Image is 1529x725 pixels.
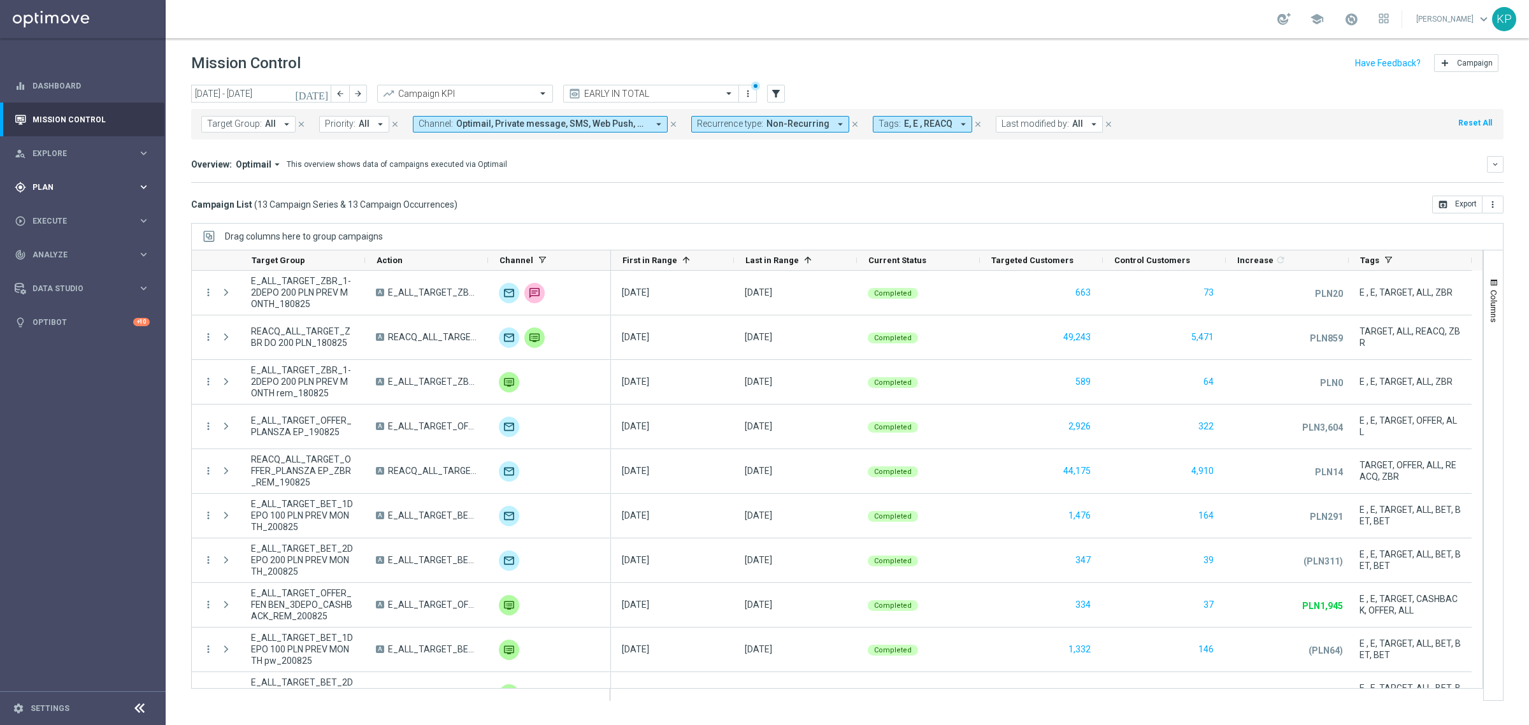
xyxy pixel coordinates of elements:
[1074,374,1092,390] button: 589
[1062,329,1092,345] button: 49,243
[568,87,581,100] i: preview
[295,88,329,99] i: [DATE]
[499,417,519,437] img: Optimail
[611,315,1472,360] div: Press SPACE to select this row.
[252,255,305,265] span: Target Group
[192,672,611,717] div: Press SPACE to select this row.
[15,249,26,261] i: track_changes
[287,159,507,170] div: This overview shows data of campaigns executed via Optimail
[1302,422,1343,433] p: PLN3,604
[1274,253,1286,267] span: Calculate column
[32,251,138,259] span: Analyze
[1360,549,1461,571] span: E , E, TARGET, ALL, BET, BET, BET
[377,255,403,265] span: Action
[499,640,519,660] div: Private message
[745,465,772,477] div: 19 Aug 2025, Tuesday
[377,85,553,103] ng-select: Campaign KPI
[499,550,519,571] img: Optimail
[203,643,214,655] button: more_vert
[388,376,477,387] span: E_ALL_TARGET_ZBR_1-2DEPO 200 PLN PREV MONTH rem_180825
[1488,199,1498,210] i: more_vert
[251,543,354,577] span: E_ALL_TARGET_BET_2DEPO 200 PLN PREV MONTH_200825
[874,601,912,610] span: Completed
[622,465,649,477] div: 19 Aug 2025, Tuesday
[15,148,26,159] i: person_search
[1360,459,1461,482] span: TARGET, OFFER, ALL, REACQ, ZBR
[745,643,772,655] div: 20 Aug 2025, Wednesday
[1360,593,1461,616] span: E , E, TARGET, CASHBACK, OFFER, ALL
[376,333,384,341] span: A
[251,275,354,310] span: E_ALL_TARGET_ZBR_1-2DEPO 200 PLN PREV MONTH_180825
[192,449,611,494] div: Press SPACE to select this row.
[32,285,138,292] span: Data Studio
[835,118,846,130] i: arrow_drop_down
[138,248,150,261] i: keyboard_arrow_right
[745,599,772,610] div: 20 Aug 2025, Wednesday
[743,89,753,99] i: more_vert
[192,628,611,672] div: Press SPACE to select this row.
[32,183,138,191] span: Plan
[499,255,533,265] span: Channel
[15,283,138,294] div: Data Studio
[874,468,912,476] span: Completed
[251,498,354,533] span: E_ALL_TARGET_BET_1DEPO 100 PLN PREV MONTH_200825
[251,364,354,399] span: E_ALL_TARGET_ZBR_1-2DEPO 200 PLN PREV MONTH rem_180825
[499,327,519,348] img: Optimail
[622,255,677,265] span: First in Range
[745,287,772,298] div: 18 Aug 2025, Monday
[191,199,457,210] h3: Campaign List
[622,554,649,566] div: 20 Aug 2025, Wednesday
[874,646,912,654] span: Completed
[1202,285,1215,301] button: 73
[873,116,972,133] button: Tags: E, E , REACQ arrow_drop_down
[1237,255,1274,265] span: Increase
[991,255,1073,265] span: Targeted Customers
[611,672,1472,717] div: Press SPACE to select this row.
[1088,118,1100,130] i: arrow_drop_down
[251,587,354,622] span: E_ALL_TARGET_OFFER_FEN BEN_3DEPO_CASHBACK_REM_200825
[376,378,384,385] span: A
[1489,290,1499,322] span: Columns
[1432,196,1482,213] button: open_in_browser Export
[1202,686,1215,702] button: 34
[336,89,345,98] i: arrow_back
[1415,10,1492,29] a: [PERSON_NAME]keyboard_arrow_down
[611,628,1472,672] div: Press SPACE to select this row.
[1440,58,1450,68] i: add
[1457,59,1493,68] span: Campaign
[203,376,214,387] i: more_vert
[191,85,331,103] input: Select date range
[1360,376,1453,387] span: E , E, TARGET, ALL, ZBR
[201,116,296,133] button: Target Group: All arrow_drop_down
[15,182,26,193] i: gps_fixed
[745,420,772,432] div: 19 Aug 2025, Tuesday
[499,283,519,303] img: Optimail
[1202,597,1215,613] button: 37
[14,81,150,91] button: equalizer Dashboard
[851,120,859,129] i: close
[904,118,952,129] span: E, E , REACQ
[745,255,799,265] span: Last in Range
[499,595,519,615] div: Private message
[622,510,649,521] div: 20 Aug 2025, Wednesday
[958,118,969,130] i: arrow_drop_down
[203,599,214,610] button: more_vert
[611,494,1472,538] div: Press SPACE to select this row.
[32,217,138,225] span: Execute
[14,182,150,192] button: gps_fixed Plan keyboard_arrow_right
[1477,12,1491,26] span: keyboard_arrow_down
[1303,556,1343,567] p: (PLN311)
[1310,511,1343,522] p: PLN291
[389,117,401,131] button: close
[499,461,519,482] img: Optimail
[622,599,649,610] div: 20 Aug 2025, Wednesday
[868,510,918,522] colored-tag: Completed
[281,118,292,130] i: arrow_drop_down
[1360,415,1461,438] span: E , E, TARGET, OFFER, ALL
[499,506,519,526] div: Optimail
[32,150,138,157] span: Explore
[15,69,150,103] div: Dashboard
[382,87,395,100] i: trending_up
[257,199,454,210] span: 13 Campaign Series & 13 Campaign Occurrences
